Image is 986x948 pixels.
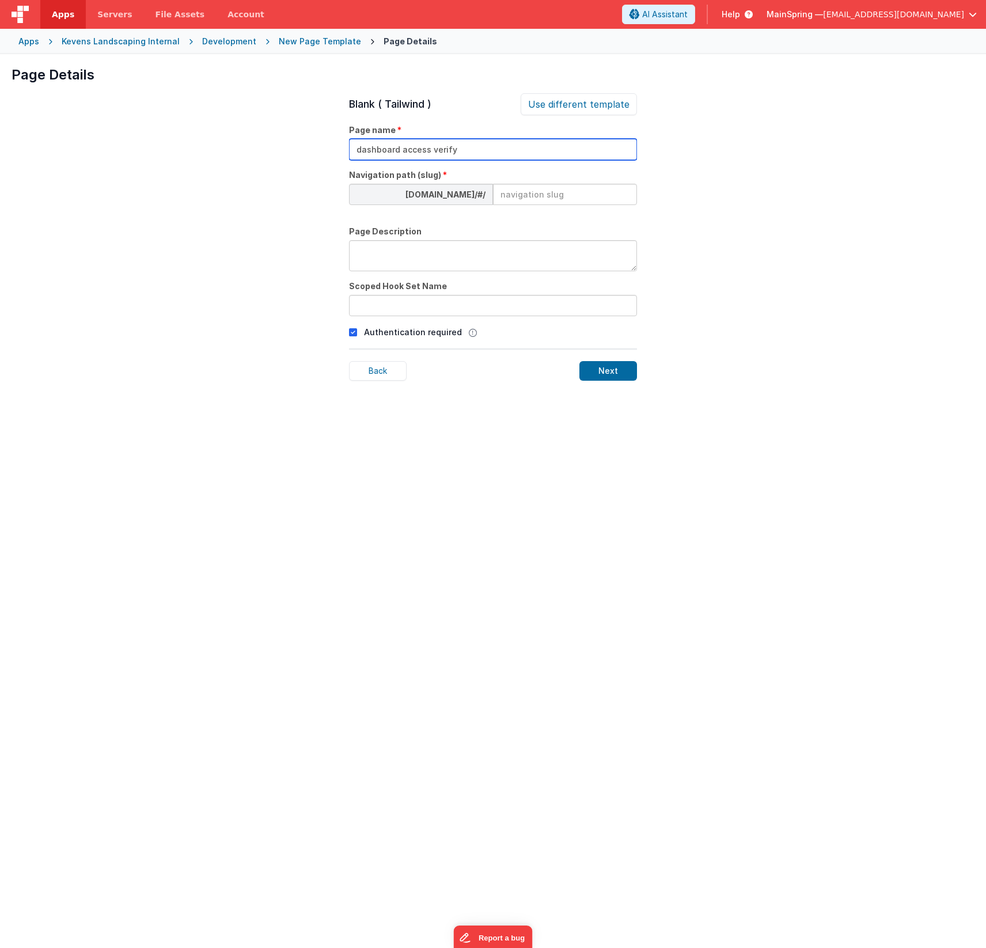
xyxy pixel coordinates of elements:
[767,9,977,20] button: MainSpring — [EMAIL_ADDRESS][DOMAIN_NAME]
[12,66,974,84] h1: Page Details
[349,361,407,381] div: Back
[97,9,132,20] span: Servers
[349,169,441,181] span: Navigation path (slug)
[384,36,437,47] div: Page Details
[18,36,39,47] div: Apps
[52,9,74,20] span: Apps
[622,5,695,24] button: AI Assistant
[493,184,637,205] input: navigation slug
[349,124,396,136] span: Page name
[642,9,688,20] span: AI Assistant
[202,36,256,47] div: Development
[722,9,740,20] span: Help
[279,36,361,47] div: New Page Template
[62,36,180,47] div: Kevens Landscaping Internal
[521,93,637,115] div: Use different template
[823,9,964,20] span: [EMAIL_ADDRESS][DOMAIN_NAME]
[349,226,422,237] span: Page Description
[349,139,637,160] input: Page Name
[364,326,462,338] p: Authentication required
[349,96,431,112] h1: Blank ( Tailwind )
[767,9,823,20] span: MainSpring —
[579,361,637,381] div: Next
[349,280,447,292] span: Scoped Hook Set Name
[156,9,205,20] span: File Assets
